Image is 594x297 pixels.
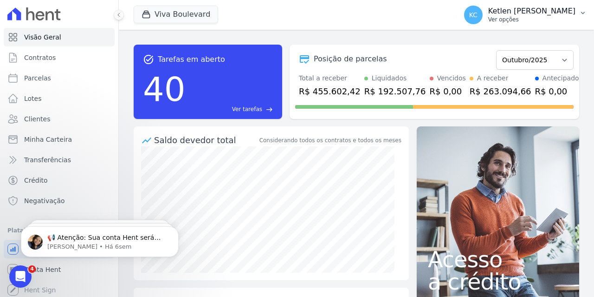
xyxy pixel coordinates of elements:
[4,260,115,279] a: Conta Hent
[4,110,115,128] a: Clientes
[24,135,72,144] span: Minha Carteira
[24,94,42,103] span: Lotes
[154,134,258,146] div: Saldo devedor total
[7,207,193,272] iframe: Intercom notifications mensagem
[542,73,579,83] div: Antecipado
[4,151,115,169] a: Transferências
[372,73,407,83] div: Liquidados
[9,265,32,288] iframe: Intercom live chat
[430,85,466,98] div: R$ 0,00
[457,2,594,28] button: KC Ketlen [PERSON_NAME] Ver opções
[314,53,387,65] div: Posição de parcelas
[535,85,579,98] div: R$ 0,00
[4,28,115,46] a: Visão Geral
[24,155,71,165] span: Transferências
[4,130,115,149] a: Minha Carteira
[266,106,273,113] span: east
[4,171,115,190] a: Crédito
[40,36,160,44] p: Message from Adriane, sent Há 6sem
[4,48,115,67] a: Contratos
[4,69,115,87] a: Parcelas
[469,12,478,18] span: KC
[477,73,509,83] div: A receber
[134,6,218,23] button: Viva Boulevard
[143,65,186,113] div: 40
[299,73,361,83] div: Total a receber
[24,176,48,185] span: Crédito
[259,136,401,145] div: Considerando todos os contratos e todos os meses
[299,85,361,98] div: R$ 455.602,42
[143,54,154,65] span: task_alt
[364,85,426,98] div: R$ 192.507,76
[4,89,115,108] a: Lotes
[4,191,115,210] a: Negativação
[24,73,51,83] span: Parcelas
[24,33,61,42] span: Visão Geral
[488,7,575,16] p: Ketlen [PERSON_NAME]
[232,105,262,113] span: Ver tarefas
[40,27,159,284] span: 📢 Atenção: Sua conta Hent será migrada para a Conta Arke! Estamos trazendo para você uma nova con...
[158,54,225,65] span: Tarefas em aberto
[4,240,115,258] a: Recebíveis
[189,105,273,113] a: Ver tarefas east
[24,114,50,124] span: Clientes
[470,85,531,98] div: R$ 263.094,66
[24,53,56,62] span: Contratos
[28,265,36,273] span: 4
[437,73,466,83] div: Vencidos
[428,248,568,271] span: Acesso
[24,196,65,205] span: Negativação
[428,271,568,293] span: a crédito
[488,16,575,23] p: Ver opções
